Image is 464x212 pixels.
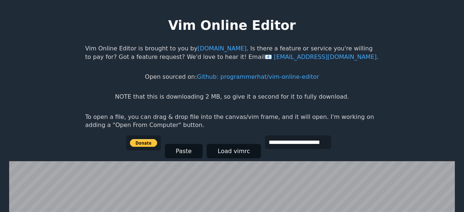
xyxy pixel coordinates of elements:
[197,73,319,80] a: Github: programmerhat/vim-online-editor
[265,53,377,60] a: [EMAIL_ADDRESS][DOMAIN_NAME]
[145,73,319,81] p: Open sourced on:
[168,16,296,34] h1: Vim Online Editor
[165,144,203,158] button: Paste
[85,113,379,130] p: To open a file, you can drag & drop file into the canvas/vim frame, and it will open. I'm working...
[85,45,379,61] p: Vim Online Editor is brought to you by . Is there a feature or service you're willing to pay for?...
[207,144,261,158] button: Load vimrc
[197,45,247,52] a: [DOMAIN_NAME]
[115,93,349,101] p: NOTE that this is downloading 2 MB, so give it a second for it to fully download.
